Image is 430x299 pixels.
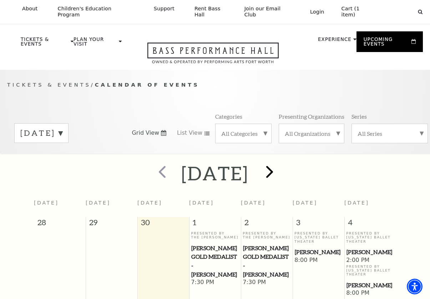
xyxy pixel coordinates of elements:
[241,200,266,206] span: [DATE]
[346,289,394,297] span: 8:00 PM
[137,200,162,206] span: [DATE]
[215,113,242,120] p: Categories
[189,200,214,206] span: [DATE]
[295,248,342,257] span: [PERSON_NAME]
[191,279,239,287] span: 7:30 PM
[86,200,111,206] span: [DATE]
[138,217,189,231] span: 30
[34,217,86,231] span: 28
[346,264,394,277] p: Presented By [US_STATE] Ballet Theater
[346,257,394,264] span: 2:00 PM
[95,82,199,88] span: Calendar of Events
[243,279,291,287] span: 7:30 PM
[346,231,394,243] p: Presented By [US_STATE] Ballet Theater
[279,113,344,120] p: Presenting Organizations
[122,42,304,70] a: Open this option
[294,231,343,243] p: Presented By [US_STATE] Ballet Theater
[304,3,330,21] a: Login
[358,130,422,137] label: All Series
[181,162,249,185] h2: [DATE]
[177,129,202,137] span: List View
[154,6,174,12] p: Support
[191,231,239,239] p: Presented By The [PERSON_NAME]
[293,200,318,206] span: [DATE]
[132,129,159,137] span: Grid View
[346,281,394,290] span: [PERSON_NAME]
[21,37,69,51] p: Tickets & Events
[74,37,117,51] p: Plan Your Visit
[221,130,265,137] label: All Categories
[364,37,410,51] p: Upcoming Events
[194,6,232,18] p: Rent Bass Hall
[243,244,290,279] span: [PERSON_NAME] Gold Medalist - [PERSON_NAME]
[318,37,351,46] p: Experience
[86,217,137,231] span: 29
[7,81,423,89] p: /
[407,279,423,294] div: Accessibility Menu
[241,217,293,231] span: 2
[7,82,91,88] span: Tickets & Events
[34,200,59,206] span: [DATE]
[351,113,367,120] p: Series
[256,160,282,186] button: next
[20,128,62,139] label: [DATE]
[293,217,344,231] span: 3
[148,160,174,186] button: prev
[344,200,369,206] span: [DATE]
[346,248,394,257] span: [PERSON_NAME]
[243,231,291,239] p: Presented By The [PERSON_NAME]
[294,257,343,264] span: 8:00 PM
[386,9,411,15] select: Select:
[191,244,239,279] span: [PERSON_NAME] Gold Medalist - [PERSON_NAME]
[57,6,133,18] p: Children's Education Program
[345,217,396,231] span: 4
[189,217,241,231] span: 1
[22,6,37,12] p: About
[285,130,338,137] label: All Organizations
